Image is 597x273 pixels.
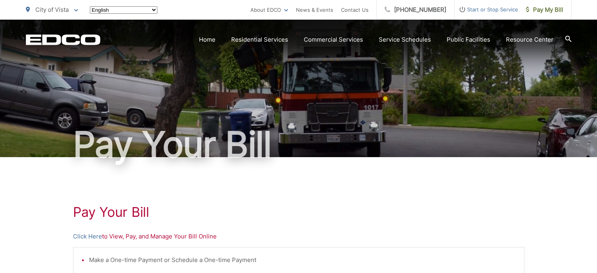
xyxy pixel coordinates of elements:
[231,35,288,44] a: Residential Services
[526,5,563,15] span: Pay My Bill
[26,34,100,45] a: EDCD logo. Return to the homepage.
[199,35,215,44] a: Home
[26,125,571,164] h1: Pay Your Bill
[304,35,363,44] a: Commercial Services
[90,6,157,14] select: Select a language
[73,232,524,241] p: to View, Pay, and Manage Your Bill Online
[35,6,69,13] span: City of Vista
[89,255,516,265] li: Make a One-time Payment or Schedule a One-time Payment
[379,35,431,44] a: Service Schedules
[296,5,333,15] a: News & Events
[341,5,369,15] a: Contact Us
[506,35,553,44] a: Resource Center
[447,35,490,44] a: Public Facilities
[250,5,288,15] a: About EDCO
[73,232,102,241] a: Click Here
[73,204,524,220] h1: Pay Your Bill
